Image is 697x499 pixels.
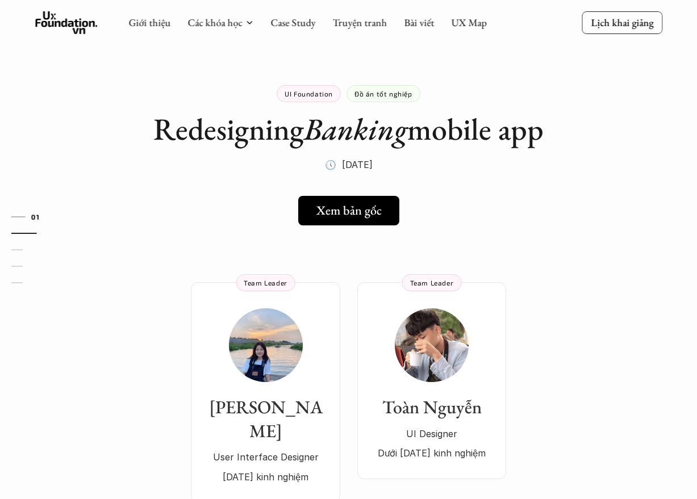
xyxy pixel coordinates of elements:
[404,16,434,29] a: Bài viết
[298,196,399,225] a: Xem bản gốc
[354,90,412,98] p: Đồ án tốt nghiệp
[369,445,495,462] p: Dưới [DATE] kinh nghiệm
[202,396,329,443] h3: [PERSON_NAME]
[591,16,653,29] p: Lịch khai giảng
[202,468,329,485] p: [DATE] kinh nghiệm
[369,396,495,420] h3: Toàn Nguyễn
[128,16,170,29] a: Giới thiệu
[11,210,65,224] a: 01
[187,16,242,29] a: Các khóa học
[285,90,333,98] p: UI Foundation
[202,448,329,466] p: User Interface Designer
[31,212,39,220] strong: 01
[244,279,287,287] p: Team Leader
[369,425,495,442] p: UI Designer
[332,16,387,29] a: Truyện tranh
[270,16,315,29] a: Case Study
[357,282,506,479] a: Toàn NguyễnUI DesignerDưới [DATE] kinh nghiệmTeam Leader
[316,203,382,218] h5: Xem bản gốc
[582,11,662,33] a: Lịch khai giảng
[410,279,454,287] p: Team Leader
[451,16,487,29] a: UX Map
[153,111,544,148] h1: Redesigning mobile app
[325,156,373,173] p: 🕔 [DATE]
[304,109,407,149] em: Banking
